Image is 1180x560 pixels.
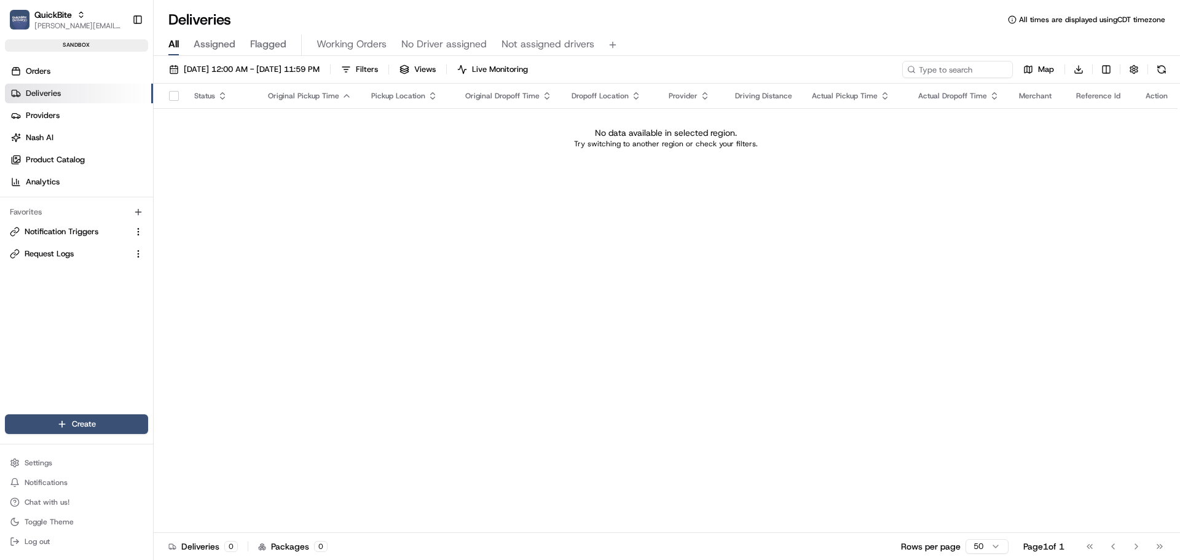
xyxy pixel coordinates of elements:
span: Original Pickup Time [268,91,339,101]
span: Settings [25,458,52,468]
span: Providers [26,110,60,121]
span: Actual Pickup Time [812,91,878,101]
a: Orders [5,61,153,81]
a: Providers [5,106,153,125]
span: Assigned [194,37,235,52]
button: Toggle Theme [5,513,148,530]
span: Merchant [1019,91,1052,101]
a: Request Logs [10,248,128,259]
p: Try switching to another region or check your filters. [574,139,758,149]
span: Log out [25,537,50,546]
a: Analytics [5,172,153,192]
p: Rows per page [901,540,961,553]
div: 0 [314,541,328,552]
span: Product Catalog [26,154,85,165]
button: Chat with us! [5,494,148,511]
button: Log out [5,533,148,550]
div: Page 1 of 1 [1023,540,1064,553]
span: Dropoff Location [572,91,629,101]
div: Favorites [5,202,148,222]
a: Nash AI [5,128,153,148]
button: QuickBite [34,9,72,21]
button: QuickBiteQuickBite[PERSON_NAME][EMAIL_ADDRESS][DOMAIN_NAME] [5,5,127,34]
span: No Driver assigned [401,37,487,52]
span: Nash AI [26,132,53,143]
span: Chat with us! [25,497,69,507]
h1: Deliveries [168,10,231,30]
span: Filters [356,64,378,75]
span: Deliveries [26,88,61,99]
div: sandbox [5,39,148,52]
span: Not assigned drivers [502,37,594,52]
span: [DATE] 12:00 AM - [DATE] 11:59 PM [184,64,320,75]
button: [PERSON_NAME][EMAIL_ADDRESS][DOMAIN_NAME] [34,21,122,31]
button: Settings [5,454,148,471]
span: Notifications [25,478,68,487]
div: 0 [224,541,238,552]
input: Type to search [902,61,1013,78]
a: Deliveries [5,84,153,103]
span: Reference Id [1076,91,1120,101]
span: Driving Distance [735,91,792,101]
span: All [168,37,179,52]
img: QuickBite [10,10,29,30]
span: Analytics [26,176,60,187]
a: Product Catalog [5,150,153,170]
span: Actual Dropoff Time [918,91,987,101]
span: Views [414,64,436,75]
div: Deliveries [168,540,238,553]
span: Map [1038,64,1054,75]
span: Toggle Theme [25,517,74,527]
button: [DATE] 12:00 AM - [DATE] 11:59 PM [163,61,325,78]
span: Request Logs [25,248,74,259]
div: Action [1146,91,1168,101]
span: Pickup Location [371,91,425,101]
a: Notification Triggers [10,226,128,237]
span: Orders [26,66,50,77]
button: Notifications [5,474,148,491]
button: Notification Triggers [5,222,148,242]
span: Provider [669,91,698,101]
span: Flagged [250,37,286,52]
span: Create [72,419,96,430]
span: Notification Triggers [25,226,98,237]
button: Map [1018,61,1060,78]
span: All times are displayed using CDT timezone [1019,15,1165,25]
p: No data available in selected region. [595,127,737,139]
button: Refresh [1153,61,1170,78]
span: Original Dropoff Time [465,91,540,101]
button: Views [394,61,441,78]
button: Create [5,414,148,434]
span: Status [194,91,215,101]
button: Request Logs [5,244,148,264]
button: Filters [336,61,383,78]
span: Working Orders [317,37,387,52]
button: Live Monitoring [452,61,533,78]
div: Packages [258,540,328,553]
span: Live Monitoring [472,64,528,75]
